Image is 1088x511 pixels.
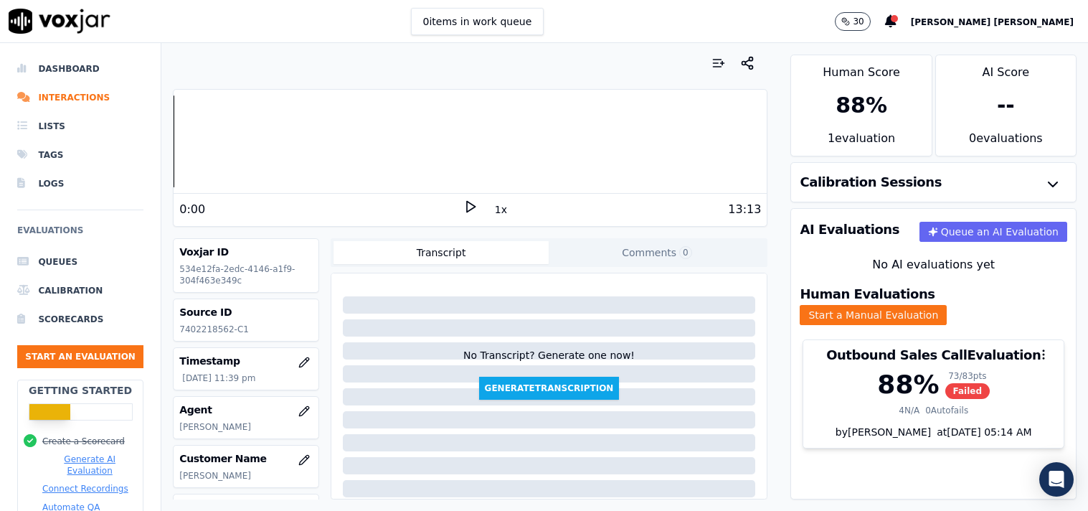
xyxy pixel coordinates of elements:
div: No Transcript? Generate one now! [463,348,635,377]
p: [PERSON_NAME] [179,421,312,433]
div: 0 evaluation s [936,130,1076,156]
h2: Getting Started [29,383,132,398]
div: 13:13 [728,201,761,218]
a: Calibration [17,276,143,305]
div: Open Intercom Messenger [1039,462,1074,497]
p: 7402218562-C1 [179,324,312,335]
button: 30 [835,12,884,31]
button: Queue an AI Evaluation [919,222,1067,242]
h3: Calibration Sessions [800,176,942,189]
a: Queues [17,248,143,276]
button: Transcript [334,241,549,264]
a: Logs [17,169,143,198]
div: 0:00 [179,201,205,218]
p: 534e12fa-2edc-4146-a1f9-304f463e349c [179,263,312,286]
h3: Voxjar ID [179,245,312,259]
div: 73 / 83 pts [945,370,990,382]
div: 0 Autofails [925,405,968,416]
button: Create a Scorecard [42,436,125,447]
a: Tags [17,141,143,169]
h3: Agent [179,403,312,417]
h3: Source ID [179,305,312,319]
button: Connect Recordings [42,483,128,494]
div: -- [997,93,1015,118]
button: GenerateTranscription [479,377,620,400]
h3: Timestamp [179,354,312,368]
p: 30 [853,16,864,27]
h3: Human Evaluations [800,288,935,301]
a: Dashboard [17,55,143,83]
a: Lists [17,112,143,141]
div: No AI evaluations yet [803,256,1064,273]
h3: AI Evaluations [800,223,899,236]
span: 0 [679,246,692,259]
p: [DATE] 11:39 pm [182,372,312,384]
div: 88 % [836,93,887,118]
button: 1x [492,200,510,220]
button: 30 [835,12,870,31]
img: voxjar logo [9,9,110,34]
div: AI Score [936,55,1076,81]
div: 88 % [877,370,939,399]
h3: Customer Name [179,451,312,466]
h6: Evaluations [17,222,143,248]
div: 4 N/A [899,405,919,416]
button: Comments [549,241,765,264]
button: Start a Manual Evaluation [800,305,947,325]
span: Failed [945,383,990,399]
div: 1 evaluation [791,130,931,156]
div: by [PERSON_NAME] [803,425,1064,448]
button: 0items in work queue [411,8,544,35]
a: Interactions [17,83,143,112]
div: Human Score [791,55,931,81]
div: at [DATE] 05:14 AM [931,425,1031,439]
button: [PERSON_NAME] [PERSON_NAME] [911,13,1088,30]
p: [PERSON_NAME] [179,470,312,482]
button: Start an Evaluation [17,345,143,368]
a: Scorecards [17,305,143,334]
button: Generate AI Evaluation [42,454,137,477]
span: [PERSON_NAME] [PERSON_NAME] [911,17,1074,27]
